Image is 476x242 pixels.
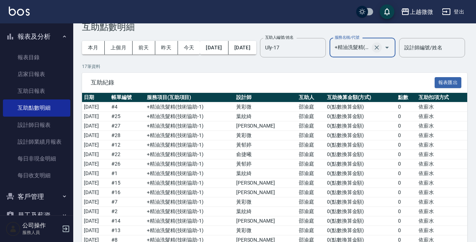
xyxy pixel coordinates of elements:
td: 邵渝庭 [297,216,325,226]
td: 依薪水 [417,121,467,131]
td: 0 ( 點數換算金額 ) [325,169,396,178]
td: 依薪水 [417,112,467,121]
td: 0 [396,197,417,207]
td: +精油洗髮精 ( 技術協助-1 ) [145,150,234,159]
td: # 16 [109,188,145,197]
td: 邵渝庭 [297,102,325,112]
th: 互助換算金額(方式) [325,93,396,102]
td: 黃彩微 [234,102,297,112]
button: 昨天 [155,41,178,54]
button: 本月 [82,41,105,54]
td: [DATE] [82,216,109,226]
td: 依薪水 [417,150,467,159]
td: +精油洗髮精 ( 技術協助-1 ) [145,102,234,112]
td: # 22 [109,150,145,159]
td: 0 [396,140,417,150]
td: 黃彩微 [234,226,297,235]
td: 依薪水 [417,140,467,150]
td: [DATE] [82,207,109,216]
td: 0 [396,102,417,112]
button: 今天 [178,41,200,54]
td: 0 ( 點數換算金額 ) [325,121,396,131]
td: 依薪水 [417,188,467,197]
button: Clear [372,42,382,53]
button: 員工及薪資 [3,206,70,225]
th: 帳單編號 [109,93,145,102]
td: [DATE] [82,178,109,188]
td: [DATE] [82,112,109,121]
td: 邵渝庭 [297,197,325,207]
td: 依薪水 [417,131,467,140]
td: 依薪水 [417,102,467,112]
td: +精油洗髮精 ( 技術協助-1 ) [145,207,234,216]
td: +精油洗髮精 ( 技術協助-1 ) [145,131,234,140]
button: Open [381,42,393,53]
button: 上個月 [105,41,133,54]
h3: 互助點數明細 [82,22,467,32]
td: 0 [396,188,417,197]
td: +精油洗髮精 ( 技術協助-1 ) [145,140,234,150]
button: 客戶管理 [3,187,70,206]
button: 前天 [133,41,155,54]
td: [DATE] [82,226,109,235]
td: 0 [396,159,417,169]
td: # 27 [109,121,145,131]
td: 0 [396,216,417,226]
td: 0 ( 點數換算金額 ) [325,226,396,235]
a: 報表匯出 [435,79,462,86]
td: 0 [396,121,417,131]
a: 每日收支明細 [3,167,70,184]
td: 邵渝庭 [297,140,325,150]
td: # 28 [109,131,145,140]
td: # 7 [109,197,145,207]
h5: 公司操作 [22,222,60,229]
td: +精油洗髮精 ( 技術協助-1 ) [145,178,234,188]
th: 點數 [396,93,417,102]
td: 黃郁婷 [234,140,297,150]
td: [PERSON_NAME] [234,121,297,131]
td: 0 ( 點數換算金額 ) [325,197,396,207]
td: # 12 [109,140,145,150]
th: 互助人 [297,93,325,102]
td: # 26 [109,159,145,169]
td: 0 ( 點數換算金額 ) [325,140,396,150]
td: 葉紋綺 [234,169,297,178]
td: 依薪水 [417,169,467,178]
td: 依薪水 [417,207,467,216]
td: 依薪水 [417,197,467,207]
a: 設計師業績月報表 [3,133,70,150]
td: 依薪水 [417,159,467,169]
td: 邵渝庭 [297,112,325,121]
button: 報表及分析 [3,27,70,46]
td: 邵渝庭 [297,131,325,140]
td: [DATE] [82,102,109,112]
td: 0 [396,207,417,216]
img: Person [6,222,21,236]
td: +精油洗髮精 ( 技術協助-1 ) [145,121,234,131]
td: 0 ( 點數換算金額 ) [325,178,396,188]
td: [DATE] [82,159,109,169]
td: 邵渝庭 [297,188,325,197]
td: 邵渝庭 [297,226,325,235]
td: 邵渝庭 [297,159,325,169]
td: 依薪水 [417,216,467,226]
td: 邵渝庭 [297,121,325,131]
button: 上越微微 [398,4,436,19]
td: [PERSON_NAME] [234,188,297,197]
td: 0 [396,150,417,159]
td: [PERSON_NAME] [234,178,297,188]
td: 葉紋綺 [234,207,297,216]
td: 黃彩微 [234,131,297,140]
th: 服務項目(互助項目) [145,93,234,102]
td: # 13 [109,226,145,235]
th: 互助扣項方式 [417,93,467,102]
td: [DATE] [82,140,109,150]
td: 黃彩微 [234,197,297,207]
td: [DATE] [82,169,109,178]
a: 報表目錄 [3,49,70,66]
td: 0 ( 點數換算金額 ) [325,207,396,216]
a: 互助日報表 [3,83,70,99]
div: 上越微微 [410,7,433,16]
td: [DATE] [82,150,109,159]
td: 0 [396,169,417,178]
